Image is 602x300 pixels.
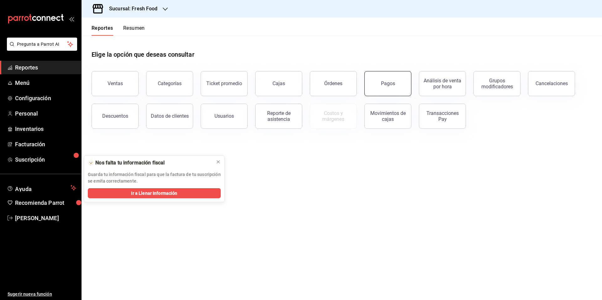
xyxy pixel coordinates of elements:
span: Ir a Llenar Información [131,190,177,197]
div: Ticket promedio [206,80,242,86]
span: Ayuda [15,184,68,192]
span: Inventarios [15,125,76,133]
div: Categorías [158,80,182,86]
span: Reportes [15,63,76,72]
button: Movimientos de cajas [364,104,411,129]
button: Cancelaciones [528,71,575,96]
button: Ir a Llenar Información [88,188,221,198]
span: [PERSON_NAME] [15,214,76,222]
button: Ventas [92,71,139,96]
div: Cancelaciones [536,80,568,86]
div: Órdenes [324,80,342,86]
span: Menú [15,79,76,87]
a: Pregunta a Parrot AI [4,45,77,52]
div: Reporte de asistencia [259,110,298,122]
div: Ventas [108,80,123,86]
div: Pagos [381,80,395,86]
a: Cajas [255,71,302,96]
div: Grupos modificadores [478,78,516,90]
h3: Sucursal: Fresh Food [104,5,158,13]
div: Cajas [272,80,285,87]
button: Resumen [123,25,145,36]
span: Configuración [15,94,76,102]
div: Costos y márgenes [314,110,353,122]
h1: Elige la opción que deseas consultar [92,50,194,59]
div: Descuentos [102,113,128,119]
button: Contrata inventarios para ver este reporte [310,104,357,129]
button: Transacciones Pay [419,104,466,129]
div: Transacciones Pay [423,110,462,122]
button: Grupos modificadores [473,71,520,96]
button: Reportes [92,25,113,36]
p: Guarda tu información fiscal para que la factura de tu suscripción se emita correctamente. [88,171,221,184]
div: navigation tabs [92,25,145,36]
button: Usuarios [201,104,248,129]
button: Pagos [364,71,411,96]
div: Datos de clientes [151,113,189,119]
button: Ticket promedio [201,71,248,96]
div: 🫥 Nos falta tu información fiscal [88,159,211,166]
span: Suscripción [15,155,76,164]
span: Pregunta a Parrot AI [17,41,67,48]
button: Descuentos [92,104,139,129]
button: Datos de clientes [146,104,193,129]
div: Análisis de venta por hora [423,78,462,90]
span: Recomienda Parrot [15,199,76,207]
span: Personal [15,109,76,118]
button: Órdenes [310,71,357,96]
button: Reporte de asistencia [255,104,302,129]
span: Facturación [15,140,76,148]
button: Pregunta a Parrot AI [7,38,77,51]
div: Usuarios [214,113,234,119]
button: open_drawer_menu [69,16,74,21]
span: Sugerir nueva función [8,291,76,297]
div: Movimientos de cajas [368,110,407,122]
button: Categorías [146,71,193,96]
button: Análisis de venta por hora [419,71,466,96]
